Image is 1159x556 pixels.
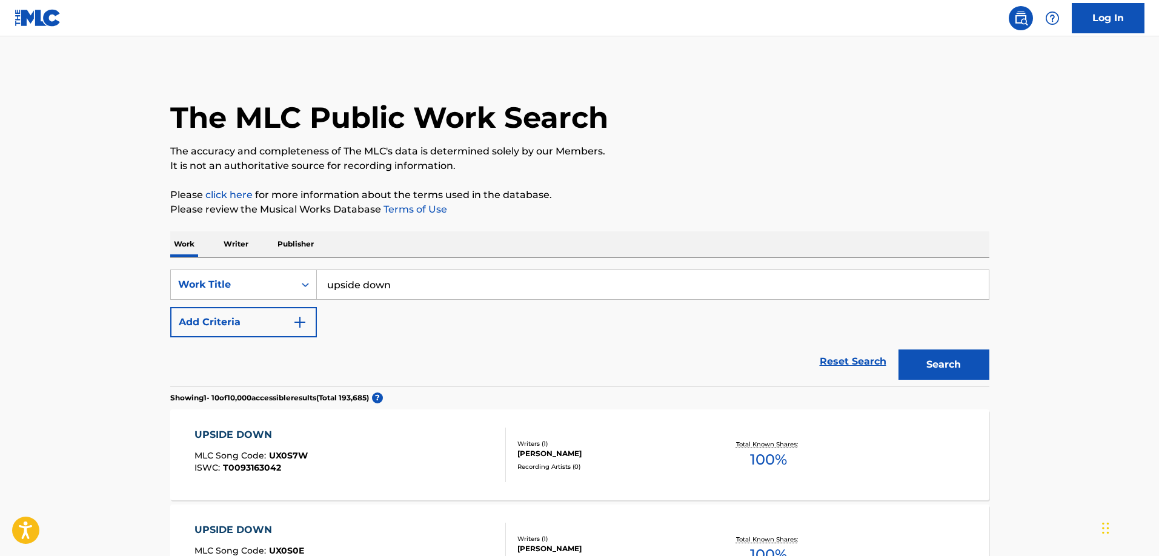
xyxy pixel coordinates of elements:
p: Please for more information about the terms used in the database. [170,188,989,202]
img: help [1045,11,1060,25]
h1: The MLC Public Work Search [170,99,608,136]
div: Writers ( 1 ) [517,534,700,543]
span: MLC Song Code : [194,545,269,556]
div: Drag [1102,510,1109,546]
a: Log In [1072,3,1144,33]
div: Work Title [178,277,287,292]
p: The accuracy and completeness of The MLC's data is determined solely by our Members. [170,144,989,159]
a: Terms of Use [381,204,447,215]
img: search [1014,11,1028,25]
button: Add Criteria [170,307,317,337]
div: Writers ( 1 ) [517,439,700,448]
p: Total Known Shares: [736,440,801,449]
div: [PERSON_NAME] [517,543,700,554]
p: Writer [220,231,252,257]
img: 9d2ae6d4665cec9f34b9.svg [293,315,307,329]
span: T0093163042 [223,462,281,473]
img: MLC Logo [15,9,61,27]
span: MLC Song Code : [194,450,269,461]
span: UX0S7W [269,450,308,461]
div: UPSIDE DOWN [194,428,308,442]
div: [PERSON_NAME] [517,448,700,459]
a: click here [205,189,253,200]
a: Reset Search [814,348,892,375]
div: Recording Artists ( 0 ) [517,462,700,471]
button: Search [898,349,989,380]
p: Publisher [274,231,317,257]
span: UX0S0E [269,545,304,556]
p: It is not an authoritative source for recording information. [170,159,989,173]
a: UPSIDE DOWNMLC Song Code:UX0S7WISWC:T0093163042Writers (1)[PERSON_NAME]Recording Artists (0)Total... [170,409,989,500]
div: Help [1040,6,1064,30]
form: Search Form [170,270,989,386]
p: Please review the Musical Works Database [170,202,989,217]
span: 100 % [750,449,787,471]
iframe: Chat Widget [1098,498,1159,556]
a: Public Search [1009,6,1033,30]
span: ? [372,392,383,403]
div: UPSIDE DOWN [194,523,304,537]
p: Showing 1 - 10 of 10,000 accessible results (Total 193,685 ) [170,392,369,403]
span: ISWC : [194,462,223,473]
p: Total Known Shares: [736,535,801,544]
p: Work [170,231,198,257]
